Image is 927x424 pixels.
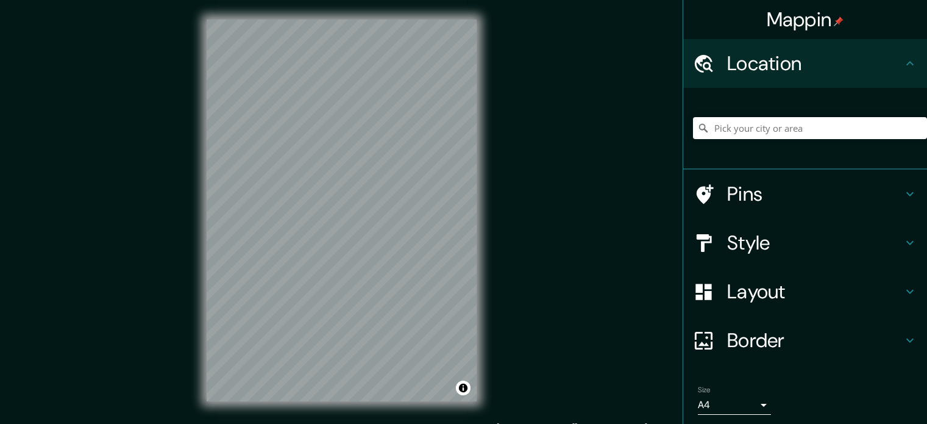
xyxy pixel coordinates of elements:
h4: Layout [727,279,903,304]
canvas: Map [207,20,477,401]
div: Pins [683,170,927,218]
h4: Style [727,231,903,255]
h4: Border [727,328,903,353]
div: Border [683,316,927,365]
div: Location [683,39,927,88]
button: Toggle attribution [456,381,471,395]
h4: Mappin [767,7,844,32]
div: Layout [683,267,927,316]
img: pin-icon.png [834,16,844,26]
input: Pick your city or area [693,117,927,139]
div: Style [683,218,927,267]
h4: Pins [727,182,903,206]
div: A4 [698,395,771,415]
h4: Location [727,51,903,76]
label: Size [698,385,711,395]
